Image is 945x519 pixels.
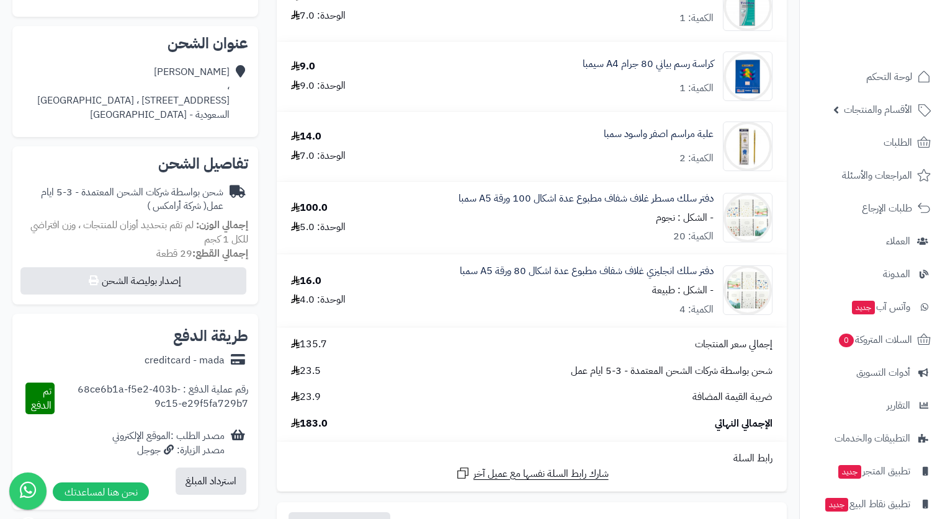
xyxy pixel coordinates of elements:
span: 0 [839,334,854,347]
a: دفتر سلك انجليزي غلاف شفاف مطبوع عدة اشكال 80 ورقة A5 سمبا [460,264,714,278]
span: لم تقم بتحديد أوزان للمنتجات ، وزن افتراضي للكل 1 كجم [30,218,248,247]
div: الوحدة: 4.0 [291,293,346,307]
span: طلبات الإرجاع [862,200,912,217]
span: تم الدفع [31,384,52,413]
div: مصدر الطلب :الموقع الإلكتروني [112,429,225,458]
span: العملاء [886,233,910,250]
span: التقارير [887,397,910,414]
div: creditcard - mada [145,353,225,368]
a: علبة مراسم اصفر واسود سمبا [604,127,714,141]
span: 23.5 [291,364,321,378]
strong: إجمالي القطع: [192,246,248,261]
div: الكمية: 2 [679,151,714,166]
img: 1704787230-%D8%B5%D9%88%D8%B1%D8%A9%20%D9%88%D8%A7%D8%AA%D8%B3%D8%A7%D8%A8%20%D8%A8%D8%AA%D8%A7%D... [723,51,772,101]
a: تطبيق نقاط البيعجديد [807,489,938,519]
span: 23.9 [291,390,321,404]
button: إصدار بوليصة الشحن [20,267,246,295]
span: التطبيقات والخدمات [835,430,910,447]
span: شحن بواسطة شركات الشحن المعتمدة - 3-5 ايام عمل [571,364,773,378]
a: المدونة [807,259,938,289]
span: الطلبات [884,134,912,151]
a: وآتس آبجديد [807,292,938,322]
h2: تفاصيل الشحن [22,156,248,171]
div: مصدر الزيارة: جوجل [112,443,225,458]
div: 9.0 [291,60,315,74]
button: استرداد المبلغ [176,468,246,495]
span: جديد [838,465,861,479]
a: التطبيقات والخدمات [807,424,938,453]
a: لوحة التحكم [807,62,938,92]
span: شارك رابط السلة نفسها مع عميل آخر [473,467,609,481]
a: التقارير [807,391,938,420]
img: 1755770253-0cfa8399-4a81-4965-8255-51fa6b1d1ed3-90x90.jpg [723,193,772,242]
div: الكمية: 20 [673,229,714,244]
div: الوحدة: 9.0 [291,79,346,93]
span: المراجعات والأسئلة [842,167,912,184]
small: - الشكل : طبيعة [652,283,714,298]
span: الأقسام والمنتجات [844,101,912,118]
div: الكمية: 1 [679,11,714,25]
strong: إجمالي الوزن: [196,218,248,233]
a: كراسة رسم بياني 80 جرام A4 سيمبا [583,57,714,71]
span: وآتس آب [851,298,910,316]
a: العملاء [807,226,938,256]
span: الإجمالي النهائي [715,417,773,431]
div: رابط السلة [282,451,782,466]
span: ضريبة القيمة المضافة [692,390,773,404]
span: تطبيق المتجر [837,463,910,480]
h2: عنوان الشحن [22,36,248,51]
img: 1723251463-%D8%A7%D8%B5%D9%81%D8%B1%20%D8%B3%D9%85%D8%A8%D8%A7-90x90.jpg [723,122,772,171]
a: دفتر سلك مسطر غلاف شفاف مطبوع عدة اشكال 100 ورقة A5 سمبا [459,192,714,206]
a: الطلبات [807,128,938,157]
div: الوحدة: 5.0 [291,220,346,234]
div: الوحدة: 7.0 [291,9,346,23]
div: الكمية: 1 [679,81,714,95]
span: تطبيق نقاط البيع [824,495,910,513]
span: أدوات التسويق [856,364,910,381]
small: 29 قطعة [156,246,248,261]
div: شحن بواسطة شركات الشحن المعتمدة - 3-5 ايام عمل [22,185,223,214]
div: الوحدة: 7.0 [291,149,346,163]
div: رقم عملية الدفع : 68ce6b1a-f5e2-403b-9c15-e29f5fa729b7 [55,383,248,415]
div: 14.0 [291,130,321,144]
span: إجمالي سعر المنتجات [695,337,773,352]
div: 16.0 [291,274,321,288]
a: المراجعات والأسئلة [807,161,938,190]
span: السلات المتروكة [838,331,912,348]
a: السلات المتروكة0 [807,325,938,355]
a: تطبيق المتجرجديد [807,456,938,486]
a: طلبات الإرجاع [807,193,938,223]
div: 100.0 [291,201,328,215]
span: المدونة [883,265,910,283]
span: 135.7 [291,337,327,352]
span: 183.0 [291,417,328,431]
span: لوحة التحكم [866,68,912,86]
a: شارك رابط السلة نفسها مع عميل آخر [455,466,609,481]
div: الكمية: 4 [679,303,714,317]
span: ( شركة أرامكس ) [147,198,207,213]
div: [PERSON_NAME] ، [STREET_ADDRESS] ، [GEOGRAPHIC_DATA] السعودية - [GEOGRAPHIC_DATA] [37,65,230,122]
img: 1755772649-%D9%89%D8%A9%D8%A9%D9%88%D9%85%D9%83%D8%AE%D9%85%D9%85-90x90.jpg [723,265,772,315]
a: أدوات التسويق [807,358,938,388]
small: - الشكل : نجوم [656,210,714,225]
h2: طريقة الدفع [173,329,248,344]
span: جديد [825,498,848,512]
span: جديد [852,301,875,314]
